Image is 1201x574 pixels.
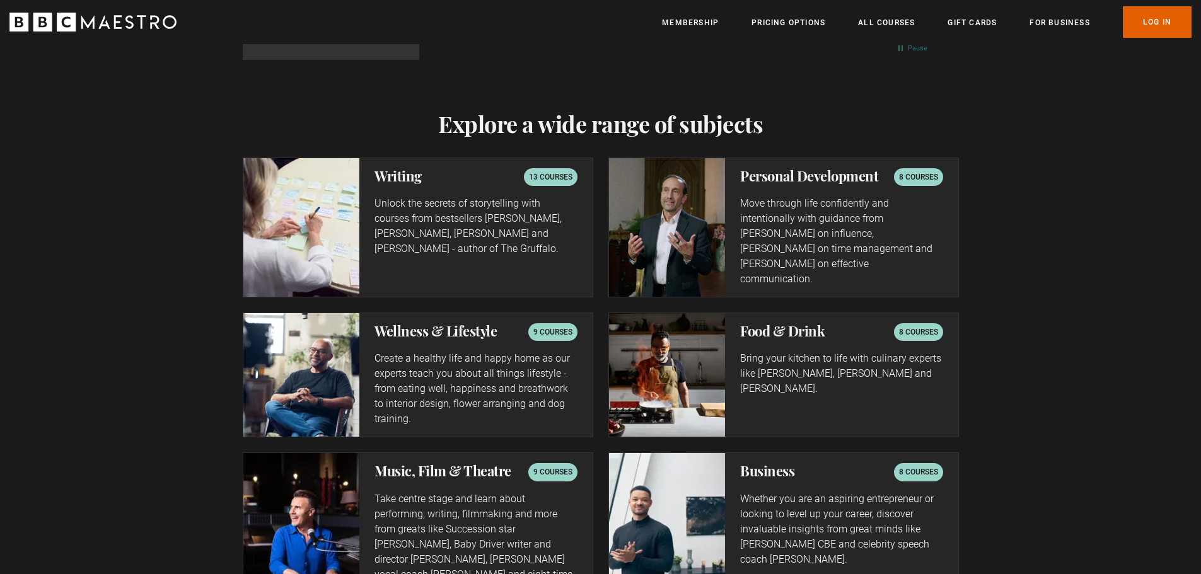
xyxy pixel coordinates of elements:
[529,171,572,183] p: 13 courses
[948,16,997,29] a: Gift Cards
[243,110,959,137] h2: Explore a wide range of subjects
[740,463,794,478] h2: Business
[1123,6,1192,38] a: Log In
[662,16,719,29] a: Membership
[740,491,943,567] p: Whether you are an aspiring entrepreneur or looking to level up your career, discover invaluable ...
[908,43,927,53] div: Pause
[740,351,943,396] p: Bring your kitchen to life with culinary experts like [PERSON_NAME], [PERSON_NAME] and [PERSON_NA...
[374,168,422,183] h2: Writing
[899,326,938,338] p: 8 courses
[740,168,878,183] h2: Personal Development
[533,326,572,338] p: 9 courses
[533,466,572,478] p: 9 courses
[740,196,943,287] p: Move through life confidently and intentionally with guidance from [PERSON_NAME] on influence, [P...
[374,351,577,427] p: Create a healthy life and happy home as our experts teach you about all things lifestyle - from e...
[899,466,938,478] p: 8 courses
[751,16,825,29] a: Pricing Options
[858,16,915,29] a: All Courses
[1030,16,1089,29] a: For business
[374,463,511,478] h2: Music, Film & Theatre
[897,42,927,54] div: Pause carousel
[374,196,577,256] p: Unlock the secrets of storytelling with courses from bestsellers [PERSON_NAME], [PERSON_NAME], [P...
[899,171,938,183] p: 8 courses
[740,323,825,338] h2: Food & Drink
[662,6,1192,38] nav: Primary
[374,323,497,338] h2: Wellness & Lifestyle
[9,13,177,32] svg: BBC Maestro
